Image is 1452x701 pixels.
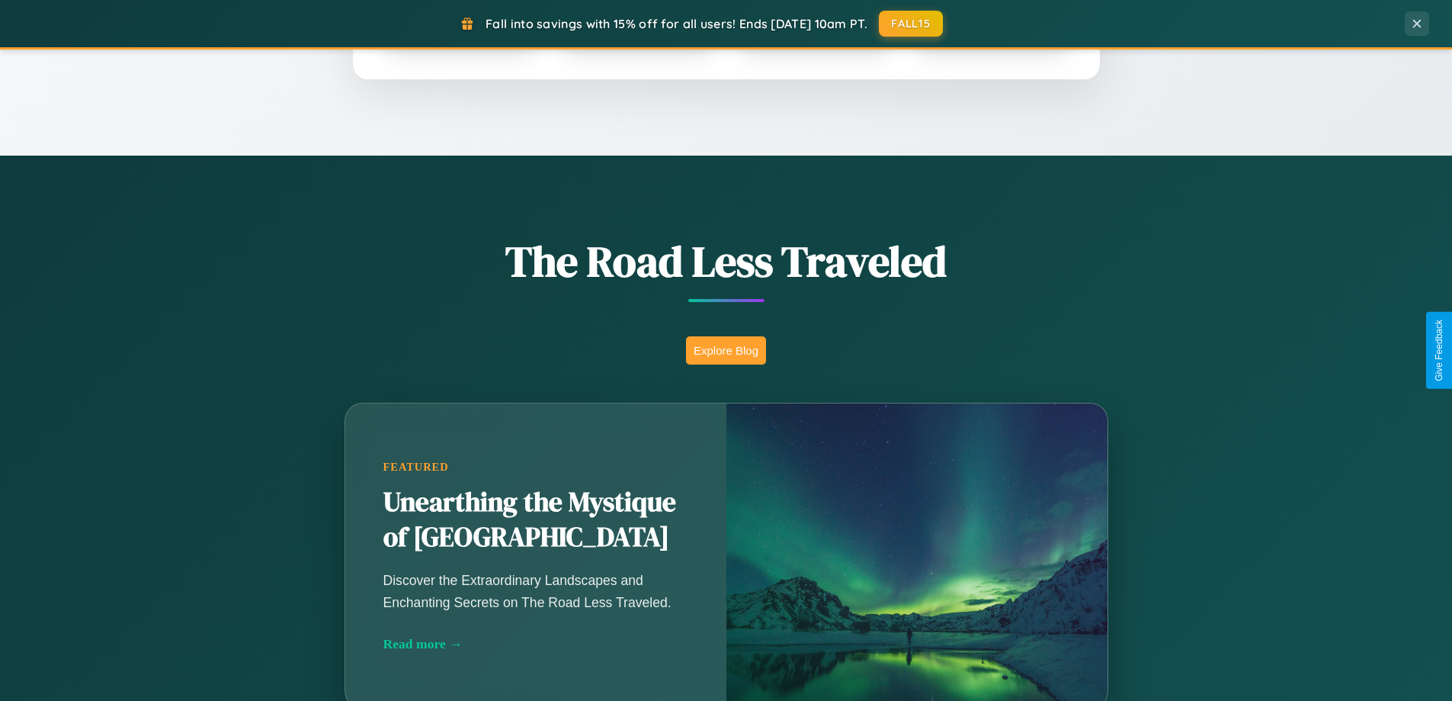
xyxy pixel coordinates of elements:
button: Explore Blog [686,336,766,365]
p: Discover the Extraordinary Landscapes and Enchanting Secrets on The Road Less Traveled. [383,570,688,613]
h1: The Road Less Traveled [269,232,1184,291]
div: Give Feedback [1434,320,1444,381]
div: Featured [383,461,688,474]
div: Read more → [383,636,688,652]
button: FALL15 [879,11,943,37]
h2: Unearthing the Mystique of [GEOGRAPHIC_DATA] [383,485,688,555]
span: Fall into savings with 15% off for all users! Ends [DATE] 10am PT. [486,16,867,31]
